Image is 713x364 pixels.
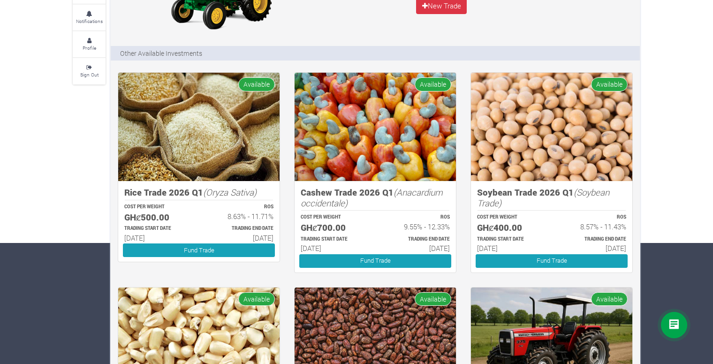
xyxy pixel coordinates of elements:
small: Notifications [76,18,103,24]
h5: Soybean Trade 2026 Q1 [477,187,626,208]
h5: GHȼ400.00 [477,222,543,233]
p: COST PER WEIGHT [477,214,543,221]
i: (Soybean Trade) [477,186,609,209]
h5: Cashew Trade 2026 Q1 [301,187,450,208]
h6: 9.55% - 12.33% [384,222,450,231]
i: (Anacardium occidentale) [301,186,443,209]
span: Available [591,292,628,306]
h6: [DATE] [384,244,450,252]
a: Fund Trade [299,254,451,268]
p: Estimated Trading End Date [560,236,626,243]
p: Estimated Trading Start Date [477,236,543,243]
h6: [DATE] [477,244,543,252]
p: ROS [384,214,450,221]
a: Sign Out [73,58,106,84]
h5: Rice Trade 2026 Q1 [124,187,273,198]
p: COST PER WEIGHT [301,214,367,221]
p: Estimated Trading End Date [207,225,273,232]
a: Notifications [73,5,106,30]
h6: [DATE] [207,234,273,242]
span: Available [591,77,628,91]
i: (Oryza Sativa) [203,186,257,198]
p: Other Available Investments [120,48,202,58]
h6: [DATE] [560,244,626,252]
h6: [DATE] [124,234,190,242]
small: Sign Out [80,71,99,78]
p: Estimated Trading End Date [384,236,450,243]
h5: GHȼ500.00 [124,212,190,223]
p: Estimated Trading Start Date [124,225,190,232]
small: Profile [83,45,96,51]
a: Fund Trade [123,243,275,257]
h6: 8.57% - 11.43% [560,222,626,231]
p: ROS [560,214,626,221]
p: ROS [207,204,273,211]
span: Available [238,292,275,306]
h5: GHȼ700.00 [301,222,367,233]
img: growforme image [471,73,632,181]
a: Profile [73,31,106,57]
span: Available [238,77,275,91]
span: Available [415,292,451,306]
span: Available [415,77,451,91]
p: Estimated Trading Start Date [301,236,367,243]
img: growforme image [118,73,280,181]
h6: 8.63% - 11.71% [207,212,273,220]
a: Fund Trade [476,254,628,268]
p: COST PER WEIGHT [124,204,190,211]
h6: [DATE] [301,244,367,252]
img: growforme image [295,73,456,181]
